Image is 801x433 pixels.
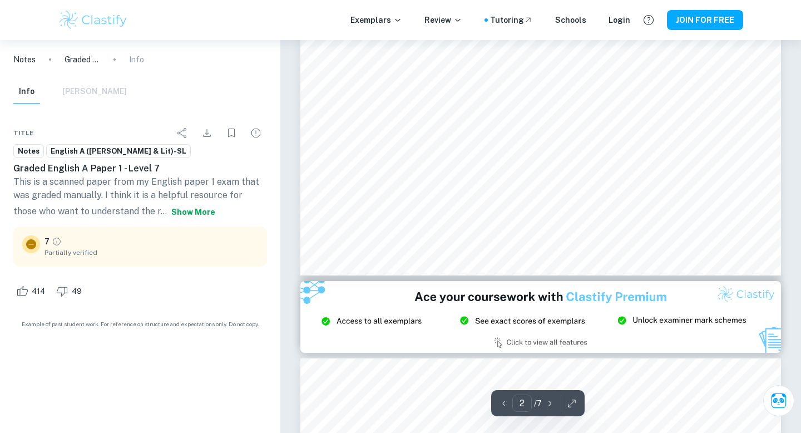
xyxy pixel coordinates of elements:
[13,282,51,300] div: Like
[13,162,267,175] h6: Graded English A Paper 1 - Level 7
[350,14,402,26] p: Exemplars
[167,202,220,222] button: Show more
[13,175,267,222] p: This is a scanned paper from my English paper 1 exam that was graded manually. I think it is a he...
[53,282,88,300] div: Dislike
[58,9,128,31] img: Clastify logo
[534,397,542,410] p: / 7
[129,53,144,66] p: Info
[609,14,630,26] a: Login
[171,122,194,144] div: Share
[245,122,267,144] div: Report issue
[66,286,88,297] span: 49
[555,14,586,26] a: Schools
[300,281,781,353] img: Ad
[490,14,533,26] a: Tutoring
[424,14,462,26] p: Review
[46,144,191,158] a: English A ([PERSON_NAME] & Lit)-SL
[52,237,62,247] a: Grade partially verified
[639,11,658,29] button: Help and Feedback
[44,248,258,258] span: Partially verified
[44,235,50,248] p: 7
[14,146,43,157] span: Notes
[13,144,44,158] a: Notes
[196,122,218,144] div: Download
[13,80,40,104] button: Info
[13,128,34,138] span: Title
[220,122,243,144] div: Bookmark
[13,320,267,328] span: Example of past student work. For reference on structure and expectations only. Do not copy.
[65,53,100,66] p: Graded English A Paper 1 - Level 7
[667,10,743,30] button: JOIN FOR FREE
[763,385,794,416] button: Ask Clai
[47,146,190,157] span: English A ([PERSON_NAME] & Lit)-SL
[26,286,51,297] span: 414
[13,53,36,66] a: Notes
